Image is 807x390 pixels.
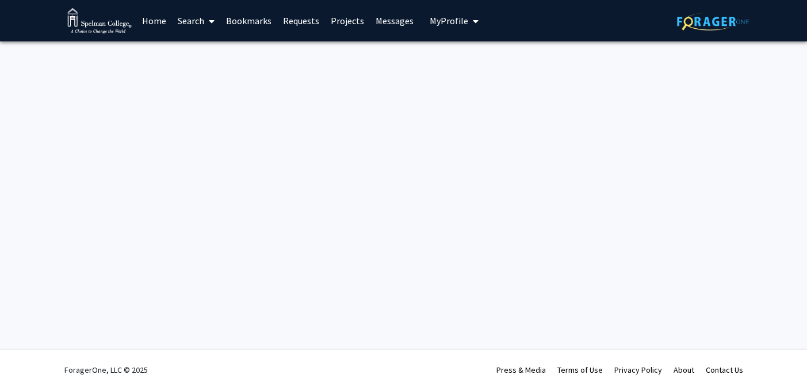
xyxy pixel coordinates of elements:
[136,1,172,41] a: Home
[220,1,277,41] a: Bookmarks
[496,365,546,375] a: Press & Media
[614,365,662,375] a: Privacy Policy
[674,365,694,375] a: About
[9,338,49,381] iframe: Chat
[64,350,148,390] div: ForagerOne, LLC © 2025
[325,1,370,41] a: Projects
[172,1,220,41] a: Search
[277,1,325,41] a: Requests
[557,365,603,375] a: Terms of Use
[706,365,743,375] a: Contact Us
[430,15,468,26] span: My Profile
[370,1,419,41] a: Messages
[677,13,749,30] img: ForagerOne Logo
[67,8,132,34] img: Spelman College Logo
